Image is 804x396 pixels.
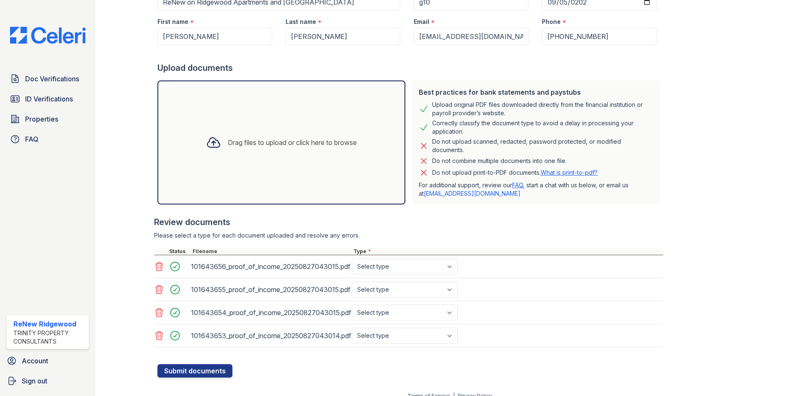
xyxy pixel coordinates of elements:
div: Drag files to upload or click here to browse [228,137,357,148]
div: Type [352,248,663,255]
div: Do not combine multiple documents into one file. [432,156,567,166]
a: FAQ [512,181,523,189]
div: Please select a type for each document uploaded and resolve any errors. [154,231,663,240]
a: [EMAIL_ADDRESS][DOMAIN_NAME] [424,190,521,197]
div: 101643653_proof_of_income_20250827043014.pdf [191,329,348,342]
p: For additional support, review our , start a chat with us below, or email us at [419,181,653,198]
div: ReNew Ridgewood [13,319,85,329]
a: Properties [7,111,89,127]
span: Doc Verifications [25,74,79,84]
label: Email [414,18,429,26]
div: Filename [191,248,352,255]
div: Best practices for bank statements and paystubs [419,87,653,97]
div: 101643655_proof_of_income_20250827043015.pdf [191,283,348,296]
span: Properties [25,114,58,124]
div: Correctly classify the document type to avoid a delay in processing your application. [432,119,653,136]
span: FAQ [25,134,39,144]
a: Account [3,352,92,369]
label: Phone [542,18,561,26]
label: First name [157,18,188,26]
div: Do not upload scanned, redacted, password protected, or modified documents. [432,137,653,154]
button: Submit documents [157,364,232,378]
div: Status [167,248,191,255]
div: 101643654_proof_of_income_20250827043015.pdf [191,306,348,319]
label: Last name [286,18,316,26]
span: Sign out [22,376,47,386]
a: Sign out [3,373,92,389]
span: ID Verifications [25,94,73,104]
a: ID Verifications [7,91,89,107]
a: What is print-to-pdf? [541,169,598,176]
a: FAQ [7,131,89,148]
div: 101643656_proof_of_income_20250827043015.pdf [191,260,348,273]
div: Trinity Property Consultants [13,329,85,346]
img: CE_Logo_Blue-a8612792a0a2168367f1c8372b55b34899dd931a85d93a1a3d3e32e68fde9ad4.png [3,27,92,44]
div: Review documents [154,216,663,228]
span: Account [22,356,48,366]
div: Upload original PDF files downloaded directly from the financial institution or payroll provider’... [432,101,653,117]
p: Do not upload print-to-PDF documents. [432,168,598,177]
a: Doc Verifications [7,70,89,87]
div: Upload documents [157,62,663,74]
